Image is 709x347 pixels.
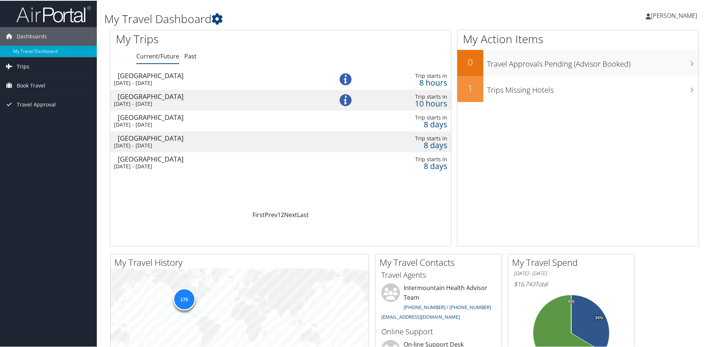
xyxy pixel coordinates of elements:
h2: My Travel Spend [512,255,634,268]
div: Trip starts in [372,134,447,141]
img: alert-flat-solid-info.png [340,93,352,105]
div: [GEOGRAPHIC_DATA] [118,71,319,78]
a: [PERSON_NAME] [646,4,705,26]
a: Next [284,210,297,218]
a: 0Travel Approvals Pending (Advisor Booked) [457,49,699,75]
div: [DATE] - [DATE] [114,141,315,148]
h2: 0 [457,55,483,68]
div: 8 days [372,120,447,127]
span: Dashboards [17,26,47,45]
h6: [DATE] - [DATE] [514,269,629,276]
a: Prev [265,210,277,218]
span: Book Travel [17,76,45,94]
div: [GEOGRAPHIC_DATA] [118,92,319,99]
a: Last [297,210,309,218]
h1: My Action Items [457,31,699,46]
h1: My Travel Dashboard [104,10,505,26]
div: Trip starts in [372,155,447,162]
div: Trip starts in [372,72,447,79]
div: 8 hours [372,79,447,85]
a: Current/Future [136,51,179,60]
div: 8 days [372,141,447,148]
div: [DATE] - [DATE] [114,100,315,106]
h2: 1 [457,81,483,94]
div: [DATE] - [DATE] [114,79,315,86]
div: 8 days [372,162,447,169]
div: [DATE] - [DATE] [114,162,315,169]
h2: My Travel Contacts [379,255,502,268]
a: 2 [281,210,284,218]
a: First [252,210,265,218]
h6: Total [514,279,629,287]
div: [GEOGRAPHIC_DATA] [118,134,319,141]
div: 175 [173,287,195,310]
tspan: 0% [568,299,574,303]
h1: My Trips [116,31,303,46]
div: Trip starts in [372,114,447,120]
a: [EMAIL_ADDRESS][DOMAIN_NAME] [381,313,460,319]
h3: Travel Approvals Pending (Advisor Booked) [487,54,699,69]
h2: My Travel History [114,255,369,268]
div: [GEOGRAPHIC_DATA] [118,155,319,162]
div: [DATE] - [DATE] [114,121,315,127]
tspan: 34% [595,315,603,319]
img: airportal-logo.png [16,5,91,22]
span: $16,743 [514,279,535,287]
a: 1 [277,210,281,218]
div: [GEOGRAPHIC_DATA] [118,113,319,120]
img: alert-flat-solid-info.png [340,73,352,85]
a: Past [184,51,197,60]
h3: Trips Missing Hotels [487,80,699,95]
h3: Online Support [381,326,496,336]
a: 1Trips Missing Hotels [457,75,699,101]
span: [PERSON_NAME] [651,11,697,19]
a: [PHONE_NUMBER] / [PHONE_NUMBER] [404,303,491,310]
span: Trips [17,57,29,75]
li: Intermountain Health Advisor Team [378,283,500,322]
span: Travel Approval [17,95,56,113]
div: 10 hours [372,99,447,106]
div: Trip starts in [372,93,447,99]
h3: Travel Agents [381,269,496,280]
